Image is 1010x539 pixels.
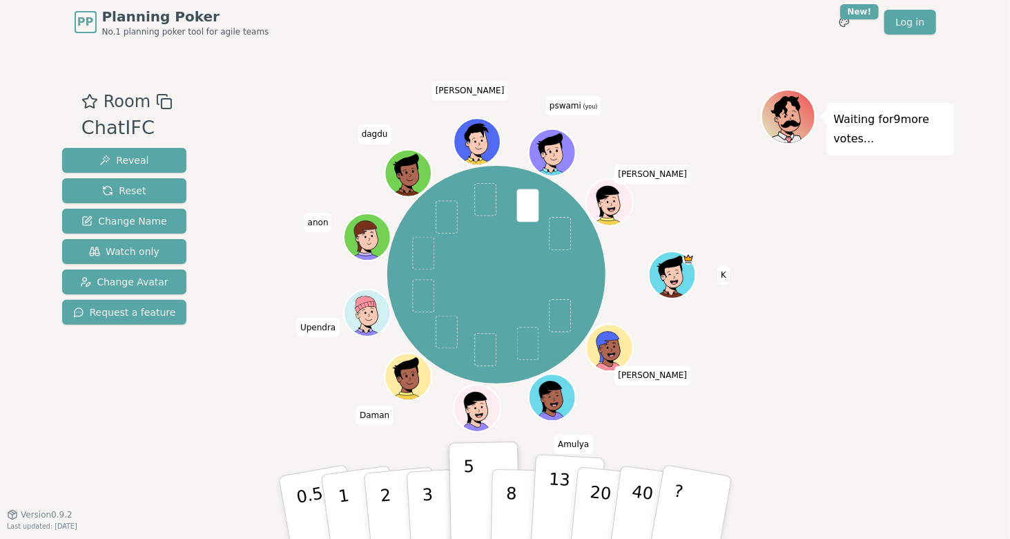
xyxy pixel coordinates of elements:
span: Click to change your name [304,213,332,232]
span: Click to change your name [546,96,601,115]
span: Planning Poker [102,7,269,26]
button: Add as favourite [81,89,98,114]
span: Click to change your name [554,435,592,454]
button: Request a feature [62,300,187,325]
span: Reset [102,184,146,198]
span: (you) [581,104,598,110]
p: Waiting for 9 more votes... [834,110,947,149]
span: Click to change your name [358,124,391,144]
a: Log in [884,10,935,35]
span: Click to change your name [432,81,508,100]
span: Click to change your name [615,164,691,184]
span: Version 0.9.2 [21,509,72,520]
button: Reset [62,178,187,203]
span: Change Name [81,214,166,228]
button: New! [832,10,857,35]
span: Request a feature [73,305,176,319]
button: Version0.9.2 [7,509,72,520]
span: Watch only [89,245,159,258]
span: Click to change your name [615,366,691,385]
span: Click to change your name [297,318,339,337]
span: Click to change your name [717,265,730,285]
button: Change Name [62,209,187,234]
button: Watch only [62,239,187,264]
span: Click to change your name [356,406,393,425]
span: No.1 planning poker tool for agile teams [102,26,269,37]
button: Reveal [62,148,187,173]
a: PPPlanning PokerNo.1 planning poker tool for agile teams [75,7,269,37]
span: Change Avatar [80,275,168,289]
span: Last updated: [DATE] [7,522,77,530]
span: K is the host [683,253,695,265]
button: Change Avatar [62,269,187,294]
p: 5 [463,457,475,531]
span: Room [104,89,150,114]
div: New! [840,4,880,19]
span: PP [77,14,93,30]
span: Reveal [99,153,148,167]
div: ChatIFC [81,114,173,142]
button: Click to change your avatar [530,131,574,175]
